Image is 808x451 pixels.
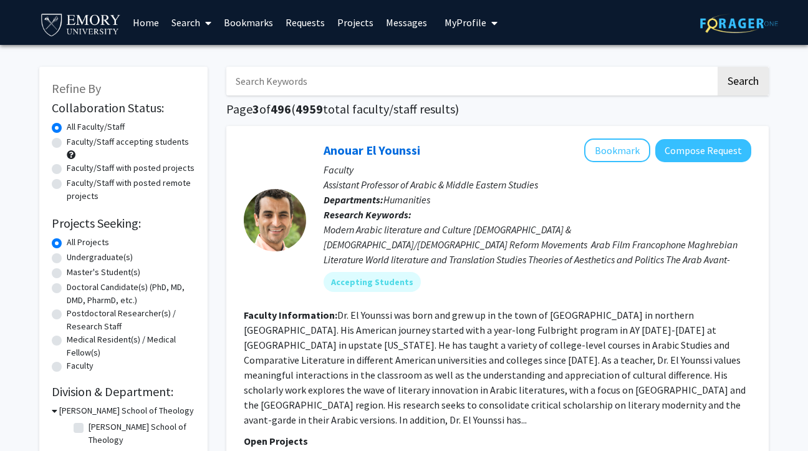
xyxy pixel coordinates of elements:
[331,1,380,44] a: Projects
[445,16,486,29] span: My Profile
[67,177,195,203] label: Faculty/Staff with posted remote projects
[165,1,218,44] a: Search
[127,1,165,44] a: Home
[67,251,133,264] label: Undergraduate(s)
[271,101,291,117] span: 496
[67,266,140,279] label: Master's Student(s)
[700,14,778,33] img: ForagerOne Logo
[380,1,433,44] a: Messages
[67,236,109,249] label: All Projects
[52,100,195,115] h2: Collaboration Status:
[9,395,53,442] iframe: Chat
[655,139,751,162] button: Compose Request to Anouar El Younssi
[718,67,769,95] button: Search
[244,309,746,426] fg-read-more: Dr. El Younssi was born and grew up in the town of [GEOGRAPHIC_DATA] in northern [GEOGRAPHIC_DATA...
[226,102,769,117] h1: Page of ( total faculty/staff results)
[244,434,751,449] p: Open Projects
[324,162,751,177] p: Faculty
[324,272,421,292] mat-chip: Accepting Students
[279,1,331,44] a: Requests
[67,281,195,307] label: Doctoral Candidate(s) (PhD, MD, DMD, PharmD, etc.)
[52,216,195,231] h2: Projects Seeking:
[383,193,430,206] span: Humanities
[89,420,192,447] label: [PERSON_NAME] School of Theology
[252,101,259,117] span: 3
[59,404,194,417] h3: [PERSON_NAME] School of Theology
[296,101,323,117] span: 4959
[584,138,650,162] button: Add Anouar El Younssi to Bookmarks
[67,135,189,148] label: Faculty/Staff accepting students
[324,142,420,158] a: Anouar El Younssi
[67,120,125,133] label: All Faculty/Staff
[67,307,195,333] label: Postdoctoral Researcher(s) / Research Staff
[39,10,122,38] img: Emory University Logo
[52,384,195,399] h2: Division & Department:
[67,359,94,372] label: Faculty
[67,333,195,359] label: Medical Resident(s) / Medical Fellow(s)
[52,80,101,96] span: Refine By
[324,193,383,206] b: Departments:
[67,162,195,175] label: Faculty/Staff with posted projects
[324,208,411,221] b: Research Keywords:
[226,67,716,95] input: Search Keywords
[324,222,751,282] div: Modern Arabic literature and Culture [DEMOGRAPHIC_DATA] & [DEMOGRAPHIC_DATA]/[DEMOGRAPHIC_DATA] R...
[244,309,337,321] b: Faculty Information:
[218,1,279,44] a: Bookmarks
[324,177,751,192] p: Assistant Professor of Arabic & Middle Eastern Studies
